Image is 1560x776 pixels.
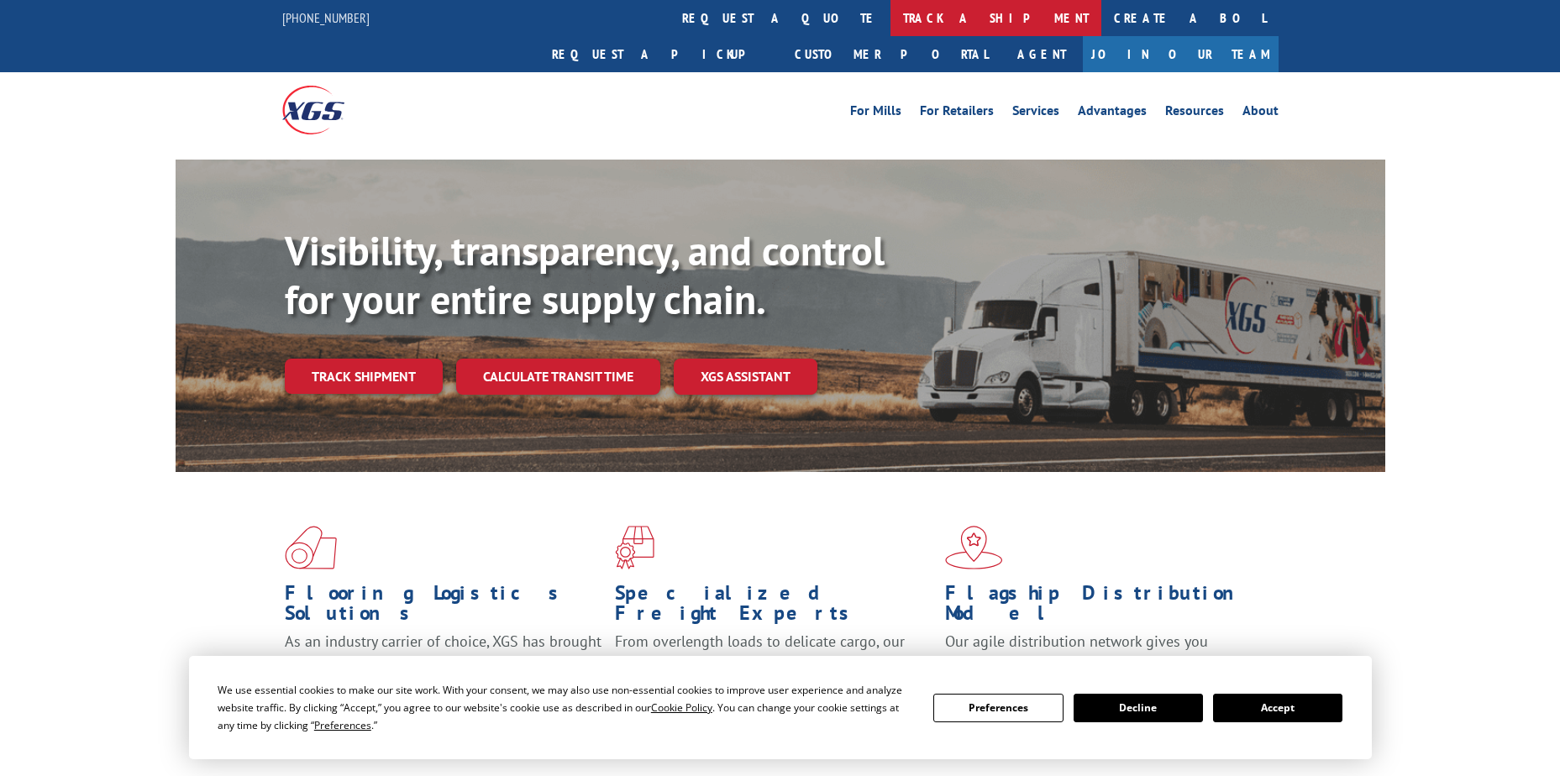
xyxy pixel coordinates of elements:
div: Cookie Consent Prompt [189,656,1372,759]
a: Track shipment [285,359,443,394]
a: Agent [1001,36,1083,72]
a: Request a pickup [539,36,782,72]
a: Customer Portal [782,36,1001,72]
a: Resources [1165,104,1224,123]
h1: Flagship Distribution Model [945,583,1263,632]
a: [PHONE_NUMBER] [282,9,370,26]
div: We use essential cookies to make our site work. With your consent, we may also use non-essential ... [218,681,913,734]
a: For Mills [850,104,901,123]
button: Preferences [933,694,1063,722]
a: Advantages [1078,104,1147,123]
b: Visibility, transparency, and control for your entire supply chain. [285,224,885,325]
img: xgs-icon-focused-on-flooring-red [615,526,654,569]
a: Calculate transit time [456,359,660,395]
a: For Retailers [920,104,994,123]
button: Accept [1213,694,1342,722]
span: As an industry carrier of choice, XGS has brought innovation and dedication to flooring logistics... [285,632,601,691]
a: Join Our Team [1083,36,1279,72]
a: About [1242,104,1279,123]
a: Services [1012,104,1059,123]
h1: Specialized Freight Experts [615,583,932,632]
h1: Flooring Logistics Solutions [285,583,602,632]
img: xgs-icon-total-supply-chain-intelligence-red [285,526,337,569]
button: Decline [1074,694,1203,722]
img: xgs-icon-flagship-distribution-model-red [945,526,1003,569]
a: XGS ASSISTANT [674,359,817,395]
span: Cookie Policy [651,700,712,715]
span: Our agile distribution network gives you nationwide inventory management on demand. [945,632,1254,671]
span: Preferences [314,718,371,732]
p: From overlength loads to delicate cargo, our experienced staff knows the best way to move your fr... [615,632,932,706]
